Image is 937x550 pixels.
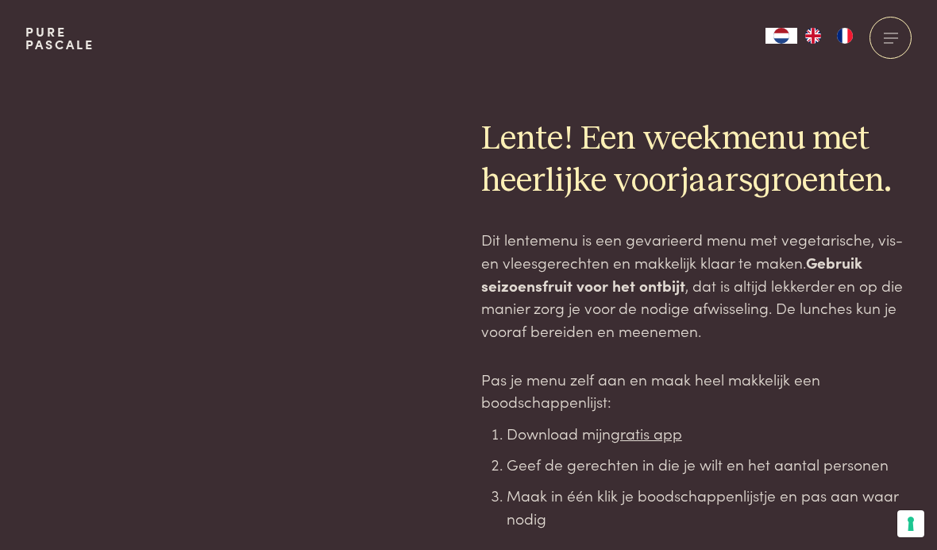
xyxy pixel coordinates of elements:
[507,484,912,529] li: Maak in één klik je boodschappenlijstje en pas aan waar nodig
[481,251,862,296] strong: Gebruik seizoensfruit voor het ontbijt
[481,228,912,342] p: Dit lentemenu is een gevarieerd menu met vegetarische, vis- en vleesgerechten en makkelijk klaar ...
[25,25,94,51] a: PurePascale
[829,28,861,44] a: FR
[481,118,912,203] h2: Lente! Een weekmenu met heerlijke voorjaarsgroenten.
[765,28,797,44] a: NL
[897,510,924,537] button: Uw voorkeuren voor toestemming voor trackingtechnologieën
[797,28,829,44] a: EN
[765,28,797,44] div: Language
[481,368,912,413] p: Pas je menu zelf aan en maak heel makkelijk een boodschappenlijst:
[507,422,912,445] li: Download mijn
[507,453,912,476] li: Geef de gerechten in die je wilt en het aantal personen
[765,28,861,44] aside: Language selected: Nederlands
[611,422,682,443] a: gratis app
[797,28,861,44] ul: Language list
